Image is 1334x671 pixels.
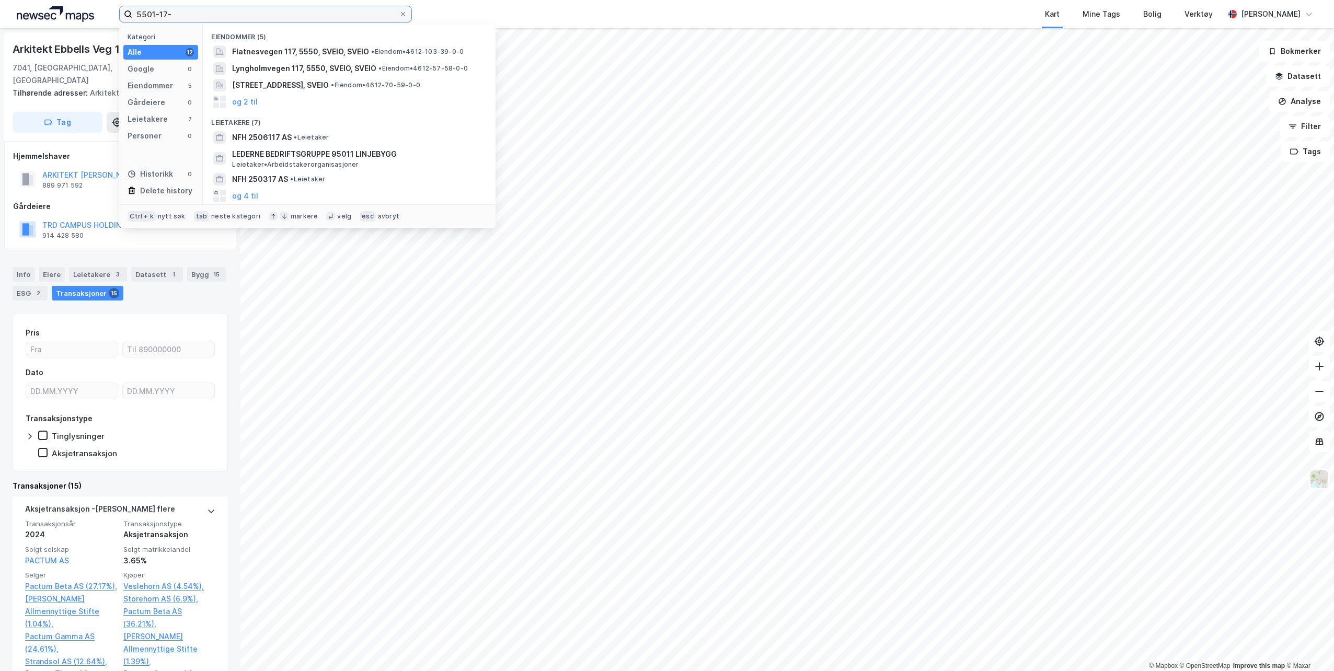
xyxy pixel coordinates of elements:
[232,190,258,202] button: og 4 til
[13,112,102,133] button: Tag
[232,96,258,108] button: og 2 til
[128,168,173,180] div: Historikk
[123,341,214,357] input: Til 890000000
[25,503,175,519] div: Aksjetransaksjon - [PERSON_NAME] flere
[232,160,359,169] span: Leietaker • Arbeidstakerorganisasjoner
[128,33,198,41] div: Kategori
[123,554,215,567] div: 3.65%
[194,211,210,222] div: tab
[26,366,43,379] div: Dato
[13,150,227,163] div: Hjemmelshaver
[128,79,173,92] div: Eiendommer
[26,327,40,339] div: Pris
[186,48,194,56] div: 12
[291,212,318,221] div: markere
[1266,66,1330,87] button: Datasett
[109,288,119,298] div: 15
[123,593,215,605] a: Storehorn AS (6.9%),
[25,519,117,528] span: Transaksjonsår
[232,62,376,75] span: Lyngholmvegen 117, 5550, SVEIO, SVEIO
[131,267,183,282] div: Datasett
[33,288,43,298] div: 2
[128,211,156,222] div: Ctrl + k
[1045,8,1060,20] div: Kart
[128,130,162,142] div: Personer
[123,383,214,399] input: DD.MM.YYYY
[211,212,260,221] div: neste kategori
[26,412,93,425] div: Transaksjonstype
[123,545,215,554] span: Solgt matrikkelandel
[13,41,128,57] div: Arkitekt Ebbells Veg 10
[331,81,334,89] span: •
[290,175,293,183] span: •
[186,170,194,178] div: 0
[13,88,90,97] span: Tilhørende adresser:
[232,131,292,144] span: NFH 2506117 AS
[371,48,374,55] span: •
[42,232,84,240] div: 914 428 580
[378,64,382,72] span: •
[123,571,215,580] span: Kjøper
[1259,41,1330,62] button: Bokmerker
[25,556,69,565] a: PACTUM AS
[25,655,117,668] a: Strandsol AS (12.64%),
[112,269,123,280] div: 3
[186,115,194,123] div: 7
[331,81,420,89] span: Eiendom • 4612-70-59-0-0
[186,98,194,107] div: 0
[186,65,194,73] div: 0
[294,133,329,142] span: Leietaker
[13,62,147,87] div: 7041, [GEOGRAPHIC_DATA], [GEOGRAPHIC_DATA]
[39,267,65,282] div: Eiere
[25,593,117,630] a: [PERSON_NAME] Allmennyttige Stifte (1.04%),
[25,528,117,541] div: 2024
[186,132,194,140] div: 0
[123,580,215,593] a: Veslehorn AS (4.54%),
[52,286,123,300] div: Transaksjoner
[26,383,118,399] input: DD.MM.YYYY
[203,110,496,129] div: Leietakere (7)
[25,571,117,580] span: Selger
[1280,116,1330,137] button: Filter
[52,448,117,458] div: Aksjetransaksjon
[13,87,220,99] div: Arkitekt Ebbells Veg 16
[168,269,179,280] div: 1
[123,519,215,528] span: Transaksjonstype
[1083,8,1120,20] div: Mine Tags
[378,212,399,221] div: avbryt
[360,211,376,222] div: esc
[13,267,34,282] div: Info
[52,431,105,441] div: Tinglysninger
[1180,662,1230,669] a: OpenStreetMap
[25,630,117,655] a: Pactum Gamma AS (24.61%),
[128,63,154,75] div: Google
[1241,8,1301,20] div: [PERSON_NAME]
[123,528,215,541] div: Aksjetransaksjon
[25,580,117,593] a: Pactum Beta AS (27.17%),
[294,133,297,141] span: •
[290,175,325,183] span: Leietaker
[25,545,117,554] span: Solgt selskap
[69,267,127,282] div: Leietakere
[158,212,186,221] div: nytt søk
[140,184,192,197] div: Delete history
[211,269,222,280] div: 15
[232,45,369,58] span: Flatnesvegen 117, 5550, SVEIO, SVEIO
[203,25,496,43] div: Eiendommer (5)
[17,6,94,22] img: logo.a4113a55bc3d86da70a041830d287a7e.svg
[26,341,118,357] input: Fra
[186,82,194,90] div: 5
[232,173,288,186] span: NFH 250317 AS
[1184,8,1213,20] div: Verktøy
[371,48,464,56] span: Eiendom • 4612-103-39-0-0
[1233,662,1285,669] a: Improve this map
[187,267,226,282] div: Bygg
[232,79,329,91] span: [STREET_ADDRESS], SVEIO
[13,286,48,300] div: ESG
[128,113,168,125] div: Leietakere
[1309,469,1329,489] img: Z
[42,181,83,190] div: 889 971 592
[128,96,165,109] div: Gårdeiere
[1282,621,1334,671] iframe: Chat Widget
